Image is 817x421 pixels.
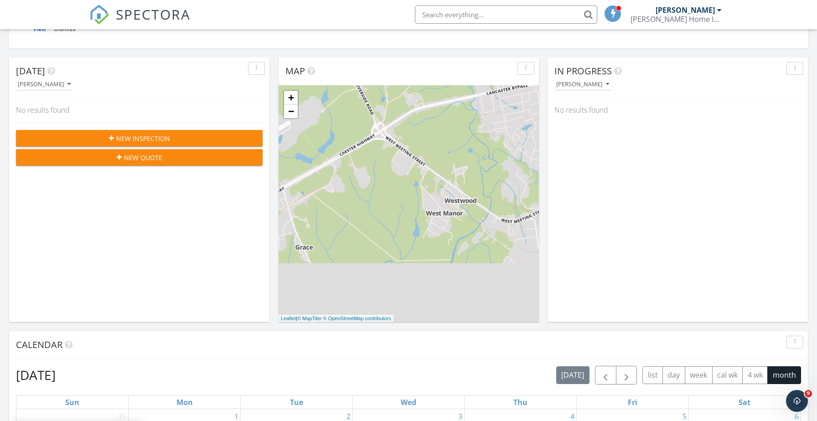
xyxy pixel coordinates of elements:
[89,12,191,31] a: SPECTORA
[63,396,81,409] a: Sunday
[281,316,296,321] a: Leaflet
[805,390,812,397] span: 9
[767,366,801,384] button: month
[16,65,45,77] span: [DATE]
[9,98,269,122] div: No results found
[712,366,743,384] button: cal wk
[279,315,393,322] div: |
[16,149,263,166] button: New Quote
[554,65,612,77] span: In Progress
[297,316,322,321] a: © MapTiler
[662,366,685,384] button: day
[18,81,71,88] div: [PERSON_NAME]
[16,338,62,351] span: Calendar
[512,396,529,409] a: Thursday
[595,366,616,385] button: Previous month
[288,396,305,409] a: Tuesday
[554,78,611,91] button: [PERSON_NAME]
[548,98,808,122] div: No results found
[626,396,639,409] a: Friday
[642,366,663,384] button: list
[16,78,72,91] button: [PERSON_NAME]
[116,134,170,143] span: New Inspection
[631,15,722,24] div: Watts Home Inspections of South Carolina
[89,5,109,25] img: The Best Home Inspection Software - Spectora
[16,130,263,146] button: New Inspection
[16,366,56,384] h2: [DATE]
[399,396,418,409] a: Wednesday
[284,91,298,104] a: Zoom in
[116,5,191,24] span: SPECTORA
[786,390,808,412] iframe: Intercom live chat
[124,153,162,162] span: New Quote
[737,396,752,409] a: Saturday
[556,81,609,88] div: [PERSON_NAME]
[54,25,76,34] a: Dismiss
[415,5,597,24] input: Search everything...
[33,25,46,34] a: View
[656,5,715,15] div: [PERSON_NAME]
[285,65,305,77] span: Map
[284,104,298,118] a: Zoom out
[323,316,391,321] a: © OpenStreetMap contributors
[556,366,589,384] button: [DATE]
[175,396,195,409] a: Monday
[742,366,768,384] button: 4 wk
[685,366,713,384] button: week
[616,366,637,385] button: Next month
